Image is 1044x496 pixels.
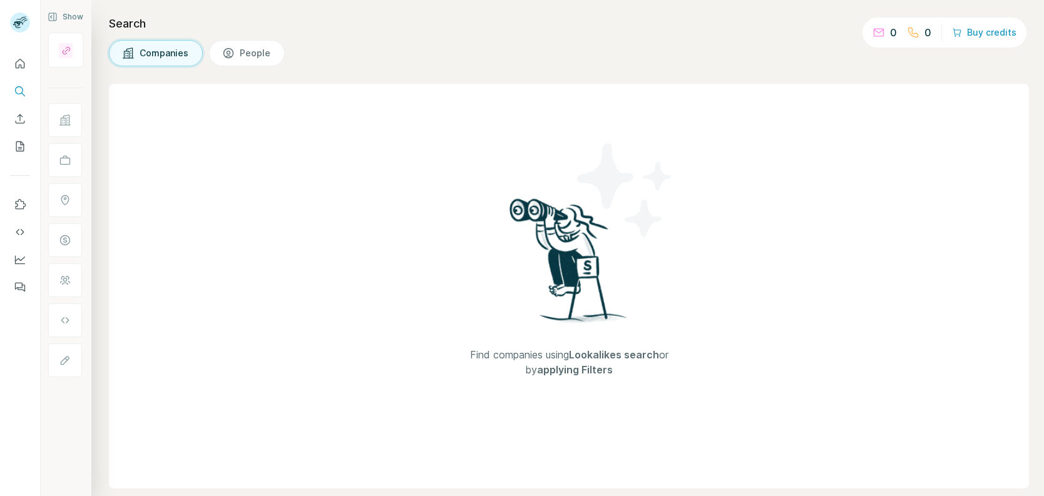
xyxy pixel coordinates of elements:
button: Enrich CSV [10,108,30,130]
img: Surfe Illustration - Stars [569,134,682,246]
span: Find companies using or by [456,347,682,377]
button: Buy credits [952,24,1016,41]
button: My lists [10,135,30,158]
span: Lookalikes search [569,348,659,361]
button: Dashboard [10,248,30,271]
button: Search [10,80,30,103]
span: applying Filters [537,363,613,376]
button: Feedback [10,276,30,298]
span: Companies [140,47,190,59]
button: Use Surfe API [10,221,30,243]
h4: Search [109,15,1029,33]
p: 0 [890,25,897,40]
img: Surfe Illustration - Woman searching with binoculars [504,195,634,335]
button: Quick start [10,53,30,75]
button: Use Surfe on LinkedIn [10,193,30,216]
span: People [240,47,272,59]
p: 0 [924,25,931,40]
button: Show [39,8,92,26]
